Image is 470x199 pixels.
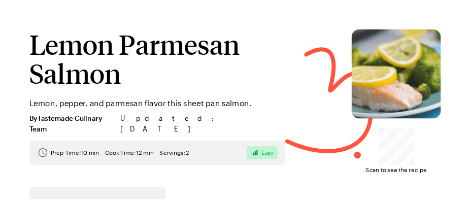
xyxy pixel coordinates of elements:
p: Lemon, pepper, and parmesan flavor this sheet pan salmon. [29,97,285,109]
span: Easy [261,149,274,156]
span: Cook Time: 12 min [105,149,154,156]
span: By Tastemade Culinary Team [29,113,115,135]
span: Prep Time: 10 min [51,149,99,156]
img: Lemon Parmesan Salmon [352,29,441,119]
span: Servings: 2 [159,149,189,156]
span: Scan to see the recipe [365,165,427,175]
span: Updated : [DATE] [120,113,285,135]
h1: Lemon Parmesan Salmon [29,29,285,88]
